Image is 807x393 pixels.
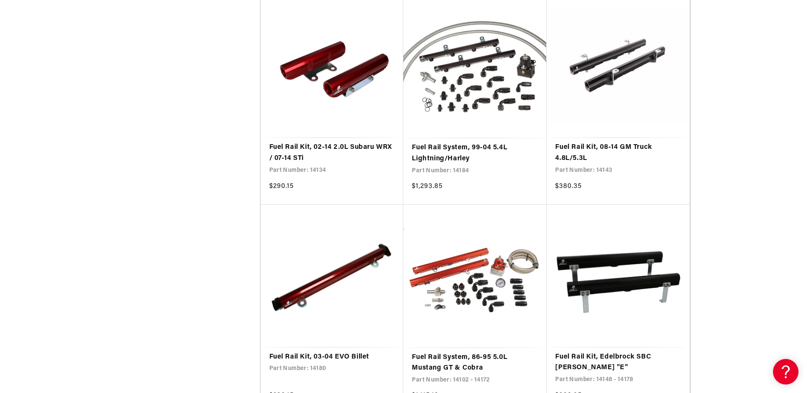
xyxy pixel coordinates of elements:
a: Fuel Rail System, 99-04 5.4L Lightning/Harley [412,142,538,164]
a: Fuel Rail Kit, 08-14 GM Truck 4.8L/5.3L [555,142,681,164]
a: Fuel Rail Kit, 03-04 EVO Billet [269,352,395,363]
a: Fuel Rail Kit, Edelbrock SBC [PERSON_NAME] "E" [555,352,681,373]
a: Fuel Rail Kit, 02-14 2.0L Subaru WRX / 07-14 STi [269,142,395,164]
a: Fuel Rail System, 86-95 5.0L Mustang GT & Cobra [412,352,538,374]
